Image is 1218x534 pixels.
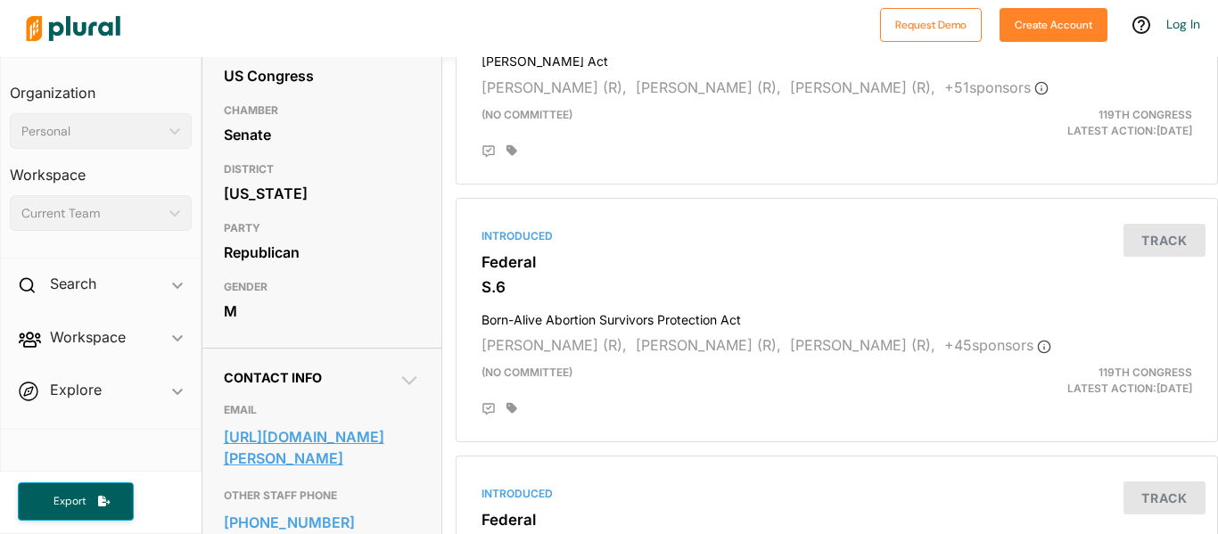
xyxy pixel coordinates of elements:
button: Create Account [1000,8,1107,42]
div: Add Position Statement [481,402,496,416]
h3: S.6 [481,278,1192,296]
div: Introduced [481,228,1192,244]
div: Current Team [21,204,162,223]
h3: CHAMBER [224,100,420,121]
span: + 51 sponsor s [944,78,1049,96]
a: Request Demo [880,14,982,33]
div: Latest Action: [DATE] [959,107,1206,139]
h3: EMAIL [224,399,420,421]
h3: Organization [10,67,192,106]
button: Request Demo [880,8,982,42]
span: 119th Congress [1099,366,1192,379]
div: (no committee) [468,365,959,397]
span: 119th Congress [1099,108,1192,121]
h4: Born-Alive Abortion Survivors Protection Act [481,304,1192,328]
span: [PERSON_NAME] (R), [790,336,935,354]
a: Create Account [1000,14,1107,33]
a: [URL][DOMAIN_NAME][PERSON_NAME] [224,423,420,472]
span: [PERSON_NAME] (R), [636,336,781,354]
span: [PERSON_NAME] (R), [790,78,935,96]
div: US Congress [224,62,420,89]
div: M [224,298,420,325]
div: Add Position Statement [481,144,496,159]
span: Export [41,494,98,509]
div: Add tags [506,144,517,157]
span: + 45 sponsor s [944,336,1051,354]
h2: Search [50,274,96,293]
a: Log In [1166,16,1200,32]
div: (no committee) [468,107,959,139]
div: Senate [224,121,420,148]
h3: Federal [481,511,1192,529]
div: Republican [224,239,420,266]
h3: DISTRICT [224,159,420,180]
button: Track [1123,481,1206,514]
div: Introduced [481,486,1192,502]
h3: OTHER STAFF PHONE [224,485,420,506]
h3: Federal [481,253,1192,271]
span: [PERSON_NAME] (R), [636,78,781,96]
span: [PERSON_NAME] (R), [481,336,627,354]
h3: PARTY [224,218,420,239]
span: [PERSON_NAME] (R), [481,78,627,96]
h3: GENDER [224,276,420,298]
button: Track [1123,224,1206,257]
h3: Workspace [10,149,192,188]
div: Add tags [506,402,517,415]
button: Export [18,482,134,521]
div: Personal [21,122,162,141]
div: [US_STATE] [224,180,420,207]
span: Contact Info [224,370,322,385]
div: Latest Action: [DATE] [959,365,1206,397]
